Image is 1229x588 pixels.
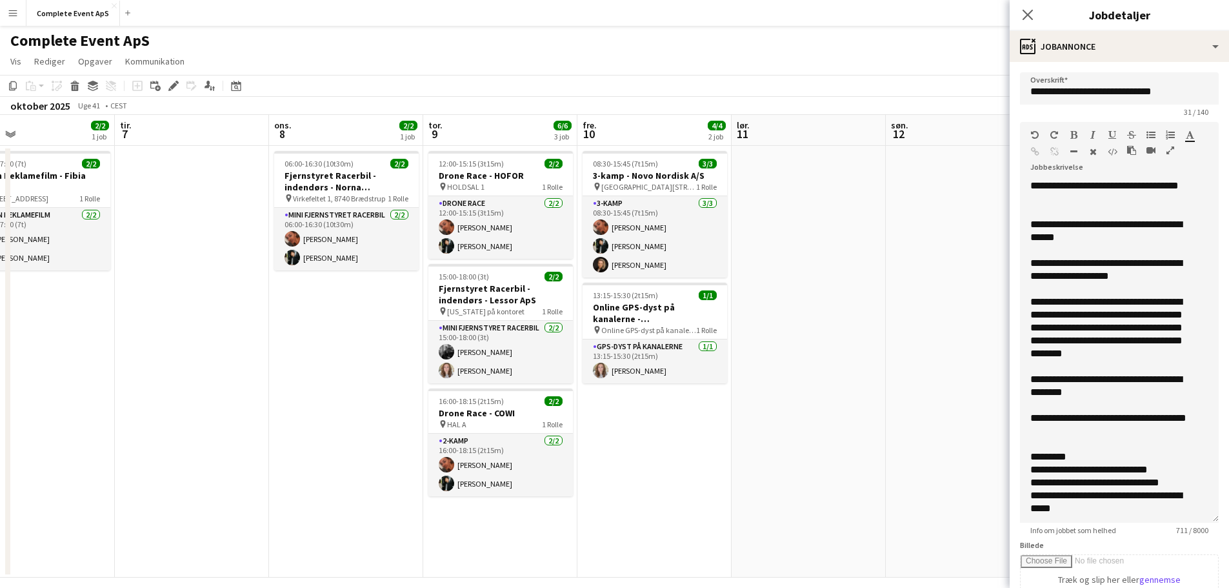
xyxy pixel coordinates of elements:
span: Kommunikation [125,56,185,67]
a: Vis [5,53,26,70]
span: Vis [10,56,21,67]
button: Ryd formatering [1088,147,1097,157]
button: Ordnet liste [1166,130,1175,140]
button: Uordnet liste [1146,130,1155,140]
h1: Complete Event ApS [10,31,150,50]
button: Vandret linje [1069,147,1078,157]
h3: Jobdetaljer [1010,6,1229,23]
div: oktober 2025 [10,99,70,112]
span: Rediger [34,56,65,67]
div: Jobannonce [1010,31,1229,62]
button: Understregning [1108,130,1117,140]
button: Indsæt video [1146,145,1155,156]
button: Sæt ind som almindelig tekst [1127,145,1136,156]
button: Fuld skærm [1166,145,1175,156]
button: HTML-kode [1108,147,1117,157]
a: Opgaver [73,53,117,70]
span: 711 / 8000 [1166,525,1219,535]
button: Gennemstreget [1127,130,1136,140]
button: Fed [1069,130,1078,140]
button: Kursiv [1088,130,1097,140]
a: Rediger [29,53,70,70]
button: Fortryd [1030,130,1039,140]
button: Complete Event ApS [26,1,120,26]
button: Tekstfarve [1185,130,1194,140]
a: Kommunikation [120,53,190,70]
span: Info om jobbet som helhed [1020,525,1126,535]
div: CEST [110,101,127,110]
span: Opgaver [78,56,112,67]
button: Gentag [1050,130,1059,140]
span: 31 / 140 [1174,107,1219,117]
